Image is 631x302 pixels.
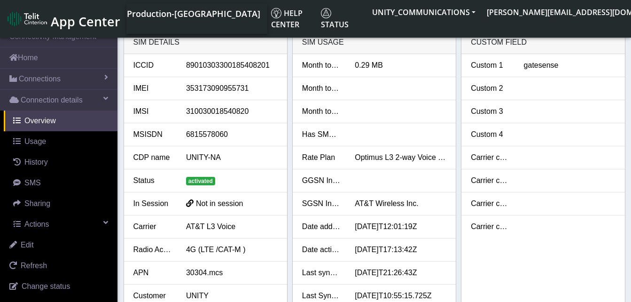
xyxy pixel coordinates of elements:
[126,106,179,117] div: IMSI
[179,129,285,140] div: 6815578060
[8,9,119,29] a: App Center
[24,137,46,145] span: Usage
[126,83,179,94] div: IMEI
[21,95,83,106] span: Connection details
[179,152,285,163] div: UNITY-NA
[24,199,50,207] span: Sharing
[464,175,516,186] div: Carrier custom 2
[295,267,348,278] div: Last synced
[464,221,516,232] div: Carrier custom 4
[179,60,285,71] div: 89010303300185408201
[126,175,179,186] div: Status
[321,8,331,18] img: status.svg
[295,244,348,255] div: Date activated
[317,4,366,34] a: Status
[271,8,303,30] span: Help center
[464,152,516,163] div: Carrier custom 1
[22,282,70,290] span: Change status
[196,199,243,207] span: Not in session
[24,117,56,125] span: Overview
[126,267,179,278] div: APN
[4,214,117,235] a: Actions
[464,129,516,140] div: Custom 4
[21,262,47,270] span: Refresh
[267,4,317,34] a: Help center
[4,111,117,131] a: Overview
[295,129,348,140] div: Has SMS Usage
[179,221,285,232] div: AT&T L3 Voice
[464,60,516,71] div: Custom 1
[271,8,281,18] img: knowledge.svg
[321,8,349,30] span: Status
[126,198,179,209] div: In Session
[295,152,348,163] div: Rate Plan
[293,31,456,54] div: SIM usage
[21,241,34,249] span: Edit
[179,290,285,302] div: UNITY
[366,4,481,21] button: UNITY_COMMUNICATIONS
[295,198,348,209] div: SGSN Information
[8,11,47,26] img: logo-telit-cinterion-gw-new.png
[464,198,516,209] div: Carrier custom 3
[348,152,453,163] div: Optimus L3 2-way Voice Dispatch
[24,179,41,187] span: SMS
[464,106,516,117] div: Custom 3
[4,173,117,193] a: SMS
[295,290,348,302] div: Last Sync Data Usage
[126,290,179,302] div: Customer
[124,31,287,54] div: SIM details
[348,290,453,302] div: [DATE]T10:55:15.725Z
[348,244,453,255] div: [DATE]T17:13:42Z
[51,13,120,30] span: App Center
[127,8,260,19] span: Production-[GEOGRAPHIC_DATA]
[4,193,117,214] a: Sharing
[517,60,623,71] div: gatesense
[295,60,348,71] div: Month to date data
[295,175,348,186] div: GGSN Information
[179,106,285,117] div: 310030018540820
[19,73,61,85] span: Connections
[295,221,348,232] div: Date added
[348,221,453,232] div: [DATE]T12:01:19Z
[348,267,453,278] div: [DATE]T21:26:43Z
[126,60,179,71] div: ICCID
[4,152,117,173] a: History
[461,31,624,54] div: Custom field
[348,198,453,209] div: AT&T Wireless Inc.
[295,106,348,117] div: Month to date voice
[348,60,453,71] div: 0.29 MB
[186,177,215,185] span: activated
[126,152,179,163] div: CDP name
[179,83,285,94] div: 353173090955731
[126,221,179,232] div: Carrier
[4,131,117,152] a: Usage
[126,244,179,255] div: Radio Access Tech
[24,158,48,166] span: History
[179,267,285,278] div: 30304.mcs
[464,83,516,94] div: Custom 2
[295,83,348,94] div: Month to date SMS
[24,220,49,228] span: Actions
[179,244,285,255] div: 4G (LTE /CAT-M )
[126,129,179,140] div: MSISDN
[126,4,260,23] a: Your current platform instance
